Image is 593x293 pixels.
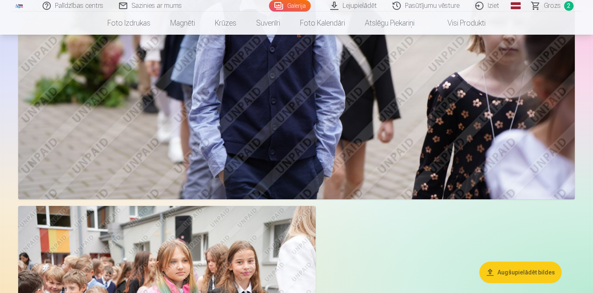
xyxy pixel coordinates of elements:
[15,3,24,8] img: /fa3
[290,12,355,35] a: Foto kalendāri
[98,12,160,35] a: Foto izdrukas
[355,12,424,35] a: Atslēgu piekariņi
[205,12,246,35] a: Krūzes
[160,12,205,35] a: Magnēti
[246,12,290,35] a: Suvenīri
[564,1,574,11] span: 2
[479,262,562,283] button: Augšupielādēt bildes
[424,12,495,35] a: Visi produkti
[544,1,561,11] span: Grozs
